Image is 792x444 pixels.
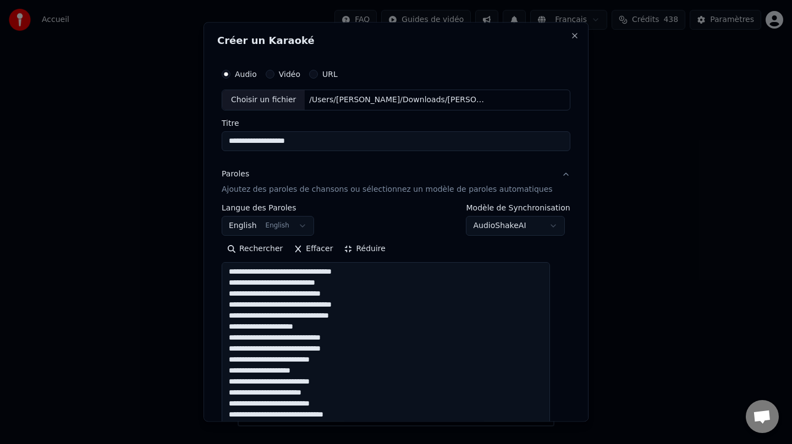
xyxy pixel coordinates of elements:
[222,160,570,204] button: ParolesAjoutez des paroles de chansons ou sélectionnez un modèle de paroles automatiques
[222,240,288,258] button: Rechercher
[279,70,300,78] label: Vidéo
[466,204,570,212] label: Modèle de Synchronisation
[288,240,338,258] button: Effacer
[305,95,492,106] div: /Users/[PERSON_NAME]/Downloads/[PERSON_NAME]-Tipe x.m4a
[222,169,249,180] div: Paroles
[322,70,338,78] label: URL
[222,184,553,195] p: Ajoutez des paroles de chansons ou sélectionnez un modèle de paroles automatiques
[217,36,575,46] h2: Créer un Karaoké
[222,90,305,110] div: Choisir un fichier
[222,119,570,127] label: Titre
[339,240,391,258] button: Réduire
[222,204,314,212] label: Langue des Paroles
[235,70,257,78] label: Audio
